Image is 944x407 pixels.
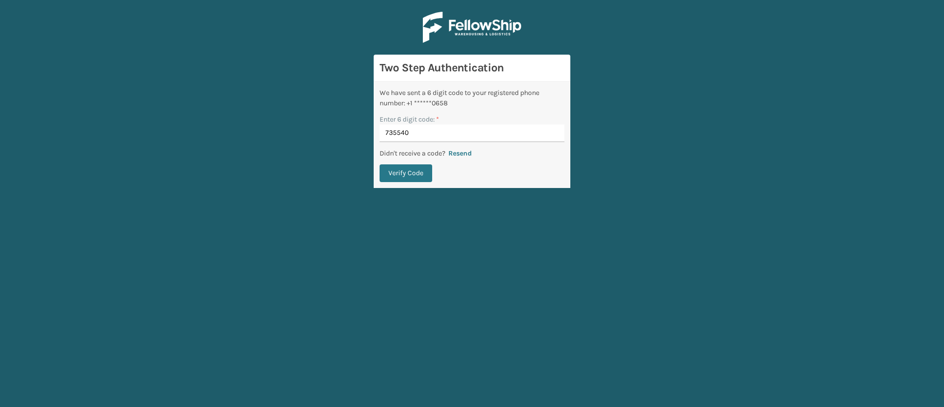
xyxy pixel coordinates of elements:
img: Logo [423,12,521,43]
button: Verify Code [380,164,432,182]
p: Didn't receive a code? [380,148,445,158]
div: We have sent a 6 digit code to your registered phone number: +1 ******0658 [380,88,564,108]
h3: Two Step Authentication [380,61,564,75]
button: Resend [445,149,475,158]
label: Enter 6 digit code: [380,114,439,125]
